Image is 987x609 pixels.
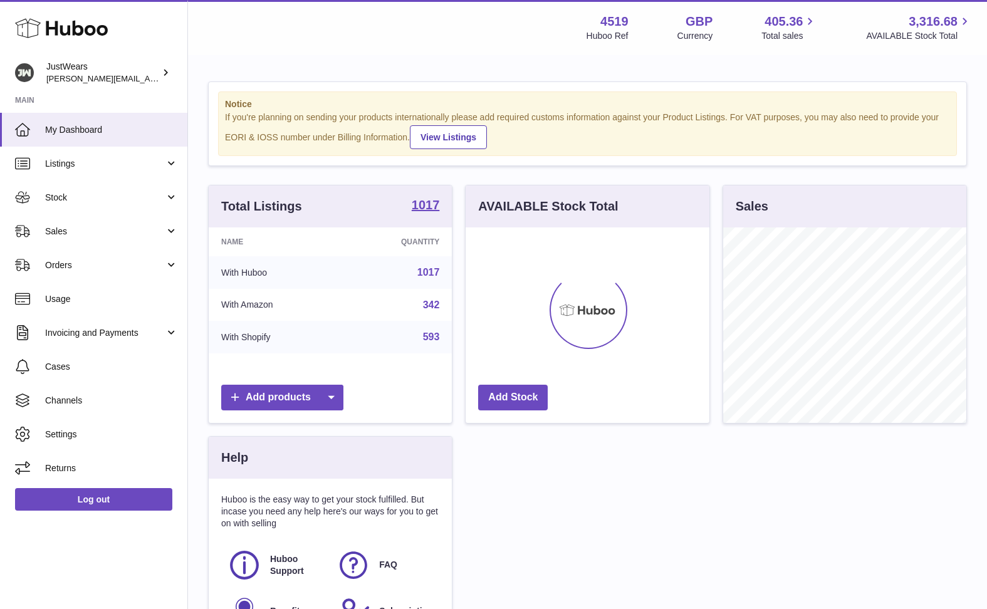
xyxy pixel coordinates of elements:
[342,227,452,256] th: Quantity
[45,395,178,407] span: Channels
[45,226,165,237] span: Sales
[209,227,342,256] th: Name
[412,199,440,214] a: 1017
[410,125,487,149] a: View Listings
[46,61,159,85] div: JustWears
[15,488,172,511] a: Log out
[909,13,958,30] span: 3,316.68
[379,559,397,571] span: FAQ
[600,13,629,30] strong: 4519
[866,13,972,42] a: 3,316.68 AVAILABLE Stock Total
[45,259,165,271] span: Orders
[761,13,817,42] a: 405.36 Total sales
[417,267,440,278] a: 1017
[45,293,178,305] span: Usage
[761,30,817,42] span: Total sales
[412,199,440,211] strong: 1017
[209,256,342,289] td: With Huboo
[209,321,342,353] td: With Shopify
[225,98,950,110] strong: Notice
[765,13,803,30] span: 405.36
[270,553,323,577] span: Huboo Support
[45,429,178,440] span: Settings
[45,462,178,474] span: Returns
[45,124,178,136] span: My Dashboard
[221,449,248,466] h3: Help
[478,198,618,215] h3: AVAILABLE Stock Total
[423,331,440,342] a: 593
[209,289,342,321] td: With Amazon
[221,385,343,410] a: Add products
[423,299,440,310] a: 342
[221,198,302,215] h3: Total Listings
[587,30,629,42] div: Huboo Ref
[227,548,324,582] a: Huboo Support
[686,13,713,30] strong: GBP
[337,548,433,582] a: FAQ
[736,198,768,215] h3: Sales
[45,327,165,339] span: Invoicing and Payments
[15,63,34,82] img: josh@just-wears.com
[45,361,178,373] span: Cases
[478,385,548,410] a: Add Stock
[45,158,165,170] span: Listings
[45,192,165,204] span: Stock
[866,30,972,42] span: AVAILABLE Stock Total
[46,73,251,83] span: [PERSON_NAME][EMAIL_ADDRESS][DOMAIN_NAME]
[225,112,950,149] div: If you're planning on sending your products internationally please add required customs informati...
[677,30,713,42] div: Currency
[221,494,439,529] p: Huboo is the easy way to get your stock fulfilled. But incase you need any help here's our ways f...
